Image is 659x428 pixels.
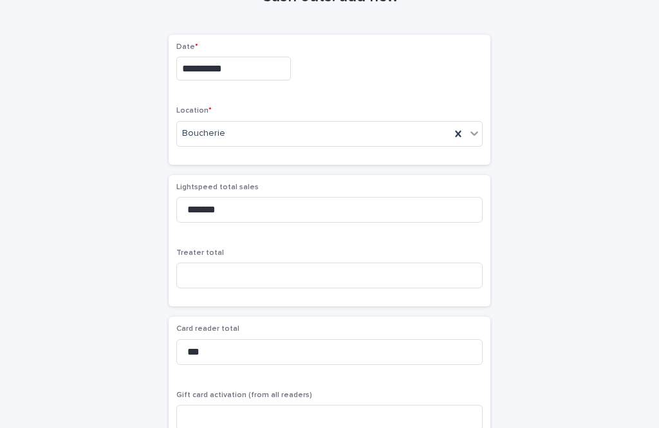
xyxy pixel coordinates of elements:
[176,325,239,333] span: Card reader total
[176,249,224,257] span: Treater total
[176,183,259,191] span: Lightspeed total sales
[176,391,312,399] span: Gift card activation (from all readers)
[182,127,225,140] span: Boucherie
[176,43,198,51] span: Date
[176,107,212,115] span: Location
